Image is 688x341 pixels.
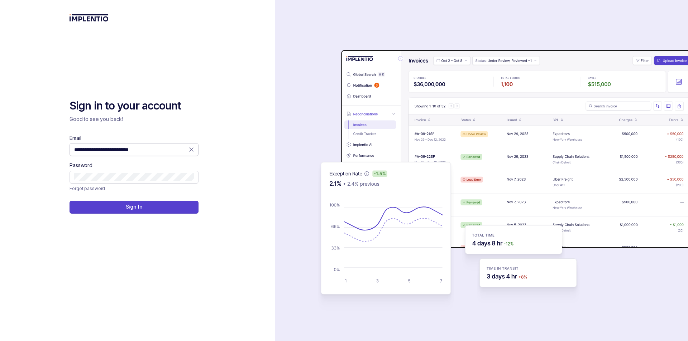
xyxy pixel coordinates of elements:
[70,99,199,113] h2: Sign in to your account
[70,116,199,123] p: Good to see you back!
[126,203,143,210] p: Sign In
[70,185,105,192] a: Link Forgot password
[70,14,109,21] img: logo
[70,185,105,192] p: Forgot password
[70,162,92,169] label: Password
[70,135,81,142] label: Email
[70,201,199,214] button: Sign In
